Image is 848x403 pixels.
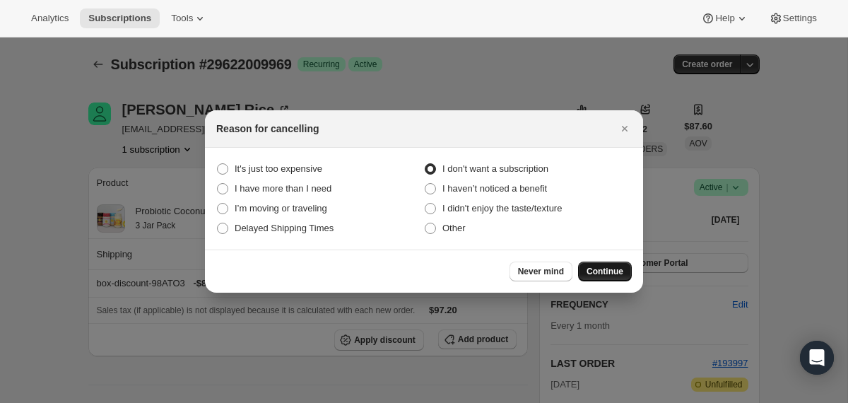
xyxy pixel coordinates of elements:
span: Subscriptions [88,13,151,24]
span: Settings [783,13,817,24]
button: Settings [760,8,825,28]
span: Analytics [31,13,69,24]
span: Tools [171,13,193,24]
span: Continue [587,266,623,277]
div: Open Intercom Messenger [800,341,834,375]
span: Other [442,223,466,233]
button: Help [693,8,757,28]
span: Never mind [518,266,564,277]
button: Tools [163,8,216,28]
span: It's just too expensive [235,163,322,174]
button: Continue [578,262,632,281]
span: I have more than I need [235,183,331,194]
h2: Reason for cancelling [216,122,319,136]
span: Help [715,13,734,24]
span: I don't want a subscription [442,163,548,174]
span: Delayed Shipping Times [235,223,334,233]
button: Analytics [23,8,77,28]
span: I haven’t noticed a benefit [442,183,547,194]
span: I’m moving or traveling [235,203,327,214]
button: Never mind [510,262,572,281]
button: Subscriptions [80,8,160,28]
button: Close [615,119,635,139]
span: I didn't enjoy the taste/texture [442,203,562,214]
